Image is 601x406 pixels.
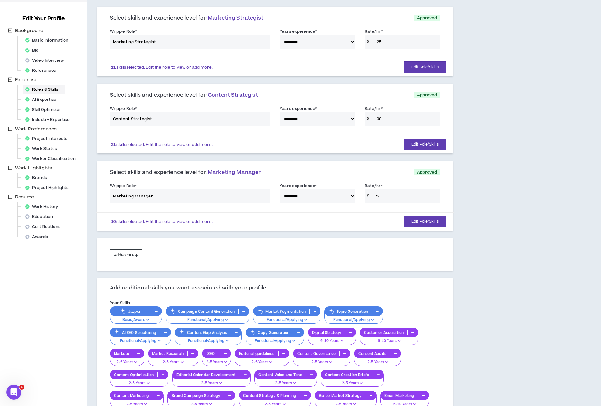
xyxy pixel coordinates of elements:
[15,194,34,200] span: Resume
[360,333,418,345] button: 6-10 Years
[328,317,379,323] p: Functional/Applying
[8,28,12,33] span: minus-square
[110,333,171,345] button: Functional/Applying
[325,380,380,386] p: 2-5 Years
[110,393,153,398] p: Content Marketing
[404,61,446,73] button: Edit Role/Skills
[23,144,63,153] div: Work Status
[308,330,345,335] p: Digital Strategy
[246,330,293,335] p: Copy Generation
[110,372,158,377] p: Content Optimization
[23,95,63,104] div: AI Expertise
[111,219,213,224] p: skills selected. Edit the role to view or add more.
[246,333,304,345] button: Functional/Applying
[110,312,162,324] button: Basic/Aware
[23,36,75,45] div: Basic Information
[166,309,239,314] p: Campaign Content Generation
[255,372,306,377] p: Content Voice and Tone
[293,351,340,356] p: Content Governance
[253,309,309,314] p: Market Segmentation
[354,351,390,356] p: Content Audits
[15,77,37,83] span: Expertise
[364,338,414,344] p: 6-10 Years
[110,14,263,22] span: Select skills and experience level for:
[23,173,53,182] div: Brands
[14,125,58,133] span: Work Preferences
[358,359,397,365] p: 2-5 Years
[321,375,384,387] button: 2-5 Years
[23,154,82,163] div: Worker Classification
[170,317,246,323] p: Functional/Applying
[15,27,43,34] span: Background
[166,312,250,324] button: Functional/Applying
[179,338,238,344] p: Functional/Applying
[15,126,57,132] span: Work Preferences
[110,285,266,292] h3: Add additional skills you want associated with your profile
[206,359,227,365] p: 2-5 Years
[23,232,54,241] div: Awards
[8,166,12,170] span: minus-square
[235,354,289,366] button: 2-5 Years
[315,393,366,398] p: Go-to-Market Strategy
[414,15,440,21] p: Approved
[175,333,242,345] button: Functional/Applying
[404,216,446,227] button: Edit Role/Skills
[111,65,213,70] p: skills selected. Edit the role to view or add more.
[8,77,12,82] span: minus-square
[321,372,373,377] p: Content Creation Briefs
[404,139,446,150] button: Edit Role/Skills
[208,169,261,176] span: Marketing Manager
[15,165,52,171] span: Work Highlights
[110,330,160,335] p: AI SEO Structuring
[23,115,76,124] div: Industry Expertise
[324,312,383,324] button: Functional/Applying
[381,393,418,398] p: Email Marketing
[110,354,144,366] button: 2-5 Years
[414,92,440,98] p: Approved
[8,127,12,131] span: minus-square
[293,354,351,366] button: 2-5 Years
[110,309,151,314] p: Jasper
[14,27,45,35] span: Background
[14,76,39,84] span: Expertise
[239,393,300,398] p: Content Strategy & Planning
[114,338,167,344] p: Functional/Applying
[23,134,74,143] div: Project Interests
[110,351,133,356] p: Marketo
[110,375,169,387] button: 2-5 Years
[414,169,440,175] p: Approved
[172,375,250,387] button: 2-5 Years
[110,249,142,261] button: AddRole#4
[23,202,65,211] div: Work History
[202,351,220,356] p: SEO
[325,309,372,314] p: Topic Generation
[152,359,194,365] p: 2-5 Years
[23,105,67,114] div: Skill Optimizer
[6,385,21,400] iframe: Intercom live chat
[19,385,24,390] span: 1
[111,142,116,147] b: 21
[235,351,278,356] p: Editorial guidelines
[111,219,116,225] b: 10
[176,380,246,386] p: 2-5 Years
[111,142,213,147] p: skills selected. Edit the role to view or add more.
[257,317,316,323] p: Functional/Applying
[208,91,258,99] span: Content Strategist
[114,359,140,365] p: 2-5 Years
[297,359,347,365] p: 2-5 Years
[148,351,187,356] p: Market Research
[208,14,263,22] span: Marketing Strategist
[111,65,116,70] b: 11
[23,222,67,231] div: Certifications
[110,298,130,308] label: Your Skills
[253,312,320,324] button: Functional/Applying
[114,380,165,386] p: 2-5 Years
[360,330,407,335] p: Customer Acquisition
[250,338,300,344] p: Functional/Applying
[258,380,313,386] p: 2-5 Years
[14,193,35,201] span: Resume
[148,354,198,366] button: 2-5 Years
[202,354,231,366] button: 2-5 Years
[175,330,231,335] p: Content Gap Analysis
[354,354,401,366] button: 2-5 Years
